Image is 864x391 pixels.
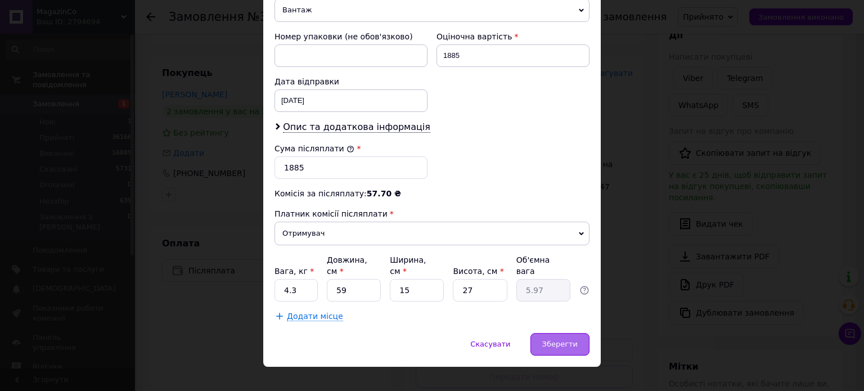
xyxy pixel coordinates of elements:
span: 57.70 ₴ [367,189,401,198]
label: Висота, см [453,267,503,276]
label: Ширина, см [390,255,426,276]
label: Сума післяплати [274,144,354,153]
span: Скасувати [470,340,510,348]
label: Довжина, см [327,255,367,276]
label: Вага, кг [274,267,314,276]
span: Отримувач [274,222,589,245]
div: Дата відправки [274,76,427,87]
span: Опис та додаткова інформація [283,122,430,133]
div: Оціночна вартість [436,31,589,42]
span: Платник комісії післяплати [274,209,388,218]
span: Зберегти [542,340,578,348]
span: Додати місце [287,312,343,321]
div: Об'ємна вага [516,254,570,277]
div: Комісія за післяплату: [274,188,589,199]
div: Номер упаковки (не обов'язково) [274,31,427,42]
